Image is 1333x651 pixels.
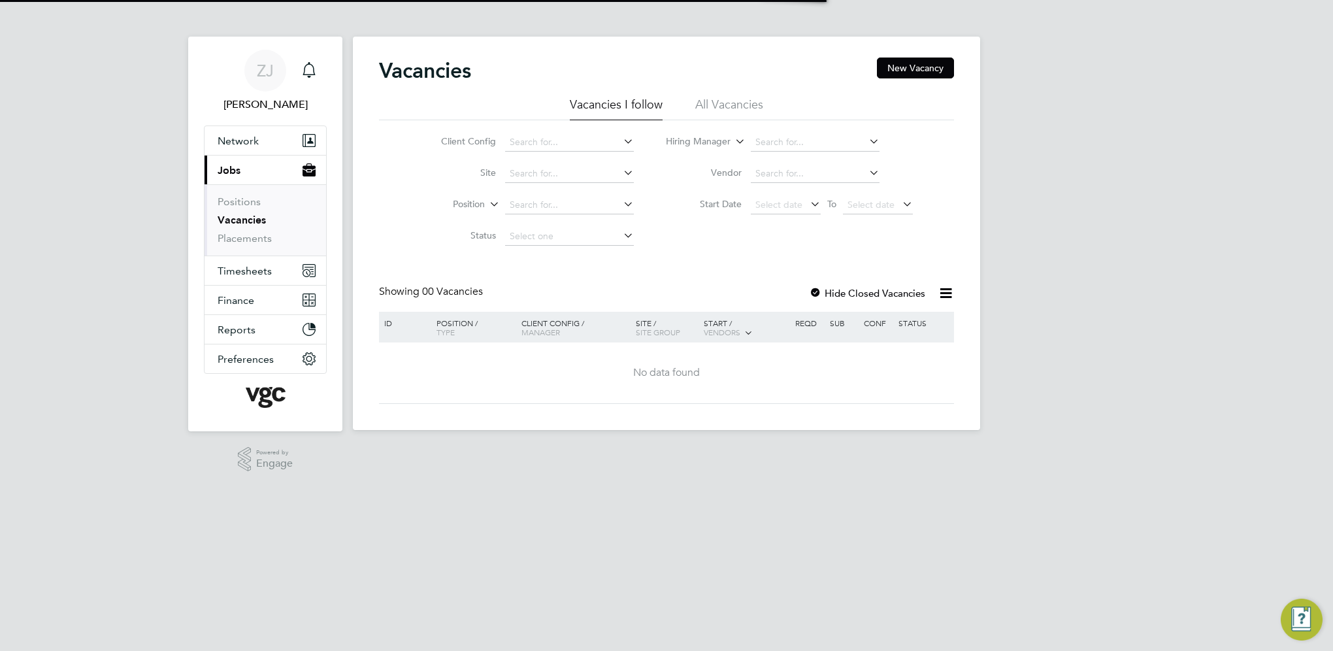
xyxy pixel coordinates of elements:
input: Search for... [505,165,634,183]
a: Positions [218,195,261,208]
img: vgcgroup-logo-retina.png [246,387,286,408]
span: Select date [848,199,895,210]
label: Hide Closed Vacancies [809,287,925,299]
a: Go to home page [204,387,327,408]
input: Search for... [751,133,880,152]
div: Site / [633,312,701,343]
span: Type [436,327,455,337]
label: Status [421,229,496,241]
label: Hiring Manager [655,135,731,148]
button: New Vacancy [877,58,954,78]
div: Reqd [792,312,826,334]
label: Client Config [421,135,496,147]
span: Vendors [704,327,740,337]
label: Start Date [666,198,742,210]
span: Engage [256,458,293,469]
a: ZJ[PERSON_NAME] [204,50,327,112]
span: Zoe James [204,97,327,112]
label: Site [421,167,496,178]
input: Search for... [505,196,634,214]
span: Select date [755,199,802,210]
nav: Main navigation [188,37,342,431]
span: Powered by [256,447,293,458]
span: Manager [521,327,560,337]
div: Sub [827,312,861,334]
li: All Vacancies [695,97,763,120]
li: Vacancies I follow [570,97,663,120]
button: Reports [205,315,326,344]
a: Placements [218,232,272,244]
button: Engage Resource Center [1281,599,1323,641]
span: Preferences [218,353,274,365]
span: To [823,195,840,212]
div: ID [381,312,427,334]
div: Client Config / [518,312,633,343]
span: Network [218,135,259,147]
span: 00 Vacancies [422,285,483,298]
div: Showing [379,285,485,299]
span: Jobs [218,164,240,176]
span: Finance [218,294,254,307]
input: Search for... [505,133,634,152]
div: No data found [381,366,952,380]
span: Timesheets [218,265,272,277]
span: ZJ [257,62,274,79]
a: Powered byEngage [238,447,293,472]
h2: Vacancies [379,58,471,84]
div: Start / [700,312,792,344]
div: Status [895,312,952,334]
span: Reports [218,324,255,336]
div: Position / [427,312,518,343]
div: Conf [861,312,895,334]
input: Select one [505,227,634,246]
input: Search for... [751,165,880,183]
span: Site Group [636,327,680,337]
button: Timesheets [205,256,326,285]
div: Jobs [205,184,326,256]
button: Network [205,126,326,155]
button: Preferences [205,344,326,373]
label: Position [410,198,485,211]
a: Vacancies [218,214,266,226]
label: Vendor [666,167,742,178]
button: Jobs [205,156,326,184]
button: Finance [205,286,326,314]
